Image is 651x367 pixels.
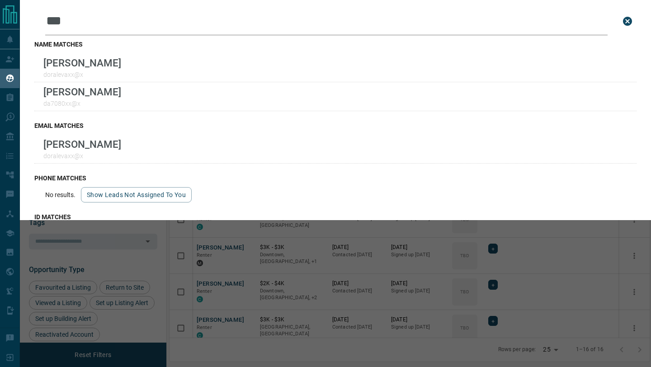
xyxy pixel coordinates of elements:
button: show leads not assigned to you [81,187,192,202]
p: da7080xx@x [43,100,121,107]
p: doralevaxx@x [43,152,121,160]
h3: name matches [34,41,637,48]
p: [PERSON_NAME] [43,86,121,98]
p: [PERSON_NAME] [43,57,121,69]
p: doralevaxx@x [43,71,121,78]
h3: phone matches [34,174,637,182]
button: close search bar [618,12,637,30]
h3: email matches [34,122,637,129]
p: [PERSON_NAME] [43,138,121,150]
h3: id matches [34,213,637,221]
p: No results. [45,191,75,198]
